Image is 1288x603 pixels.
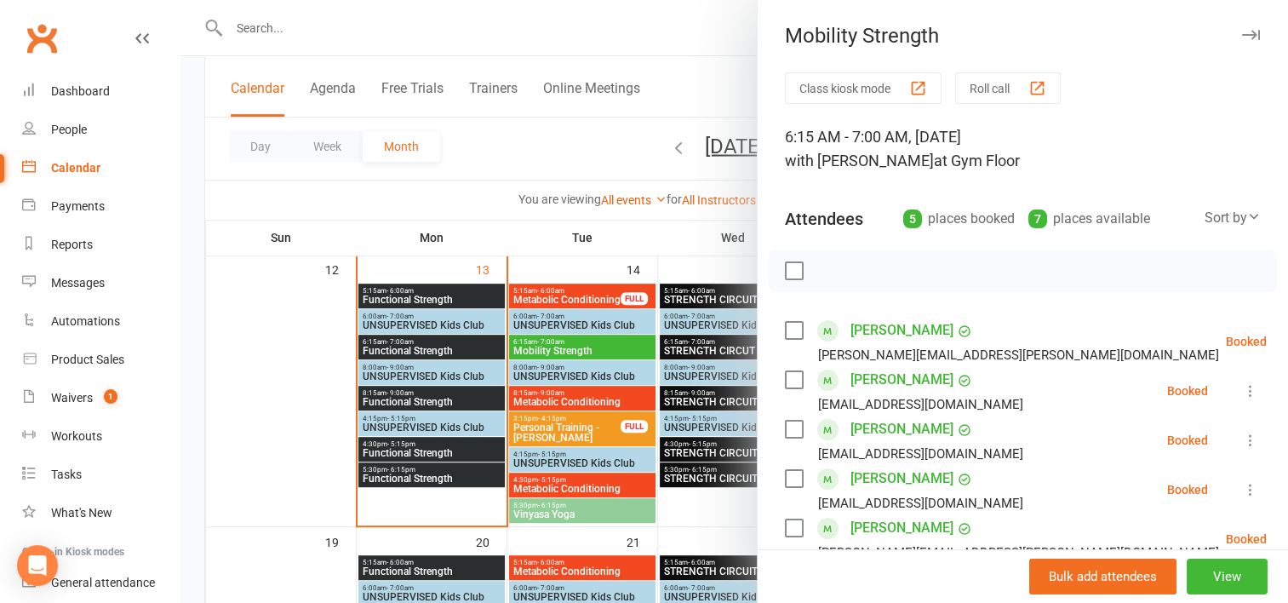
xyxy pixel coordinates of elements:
a: Dashboard [22,72,180,111]
a: Payments [22,187,180,226]
a: General attendance kiosk mode [22,564,180,602]
a: Automations [22,302,180,341]
div: places booked [903,207,1015,231]
a: Workouts [22,417,180,456]
a: [PERSON_NAME] [850,465,953,492]
a: Tasks [22,456,180,494]
div: Booked [1167,434,1208,446]
button: Roll call [955,72,1061,104]
a: People [22,111,180,149]
div: Booked [1226,336,1267,347]
div: [EMAIL_ADDRESS][DOMAIN_NAME] [818,393,1023,416]
a: Product Sales [22,341,180,379]
div: Booked [1226,533,1267,545]
div: Attendees [785,207,863,231]
a: Waivers 1 [22,379,180,417]
a: [PERSON_NAME] [850,317,953,344]
div: 6:15 AM - 7:00 AM, [DATE] [785,125,1261,173]
div: Waivers [51,391,93,405]
a: Clubworx [20,17,63,60]
a: Reports [22,226,180,264]
div: 7 [1028,210,1047,228]
div: Product Sales [51,353,124,366]
div: places available [1028,207,1150,231]
div: Booked [1167,484,1208,496]
a: What's New [22,494,180,532]
div: Reports [51,238,93,251]
span: 1 [104,389,117,404]
div: Messages [51,276,105,290]
button: Bulk add attendees [1029,559,1176,594]
div: Automations [51,314,120,328]
div: Booked [1167,385,1208,397]
a: Messages [22,264,180,302]
div: [EMAIL_ADDRESS][DOMAIN_NAME] [818,443,1023,465]
span: with [PERSON_NAME] [785,152,934,169]
button: Class kiosk mode [785,72,942,104]
span: at Gym Floor [934,152,1020,169]
a: [PERSON_NAME] [850,514,953,542]
div: What's New [51,506,112,520]
div: People [51,123,87,136]
div: Open Intercom Messenger [17,545,58,586]
div: Calendar [51,161,100,175]
a: [PERSON_NAME] [850,366,953,393]
a: Calendar [22,149,180,187]
div: [PERSON_NAME][EMAIL_ADDRESS][PERSON_NAME][DOMAIN_NAME] [818,344,1219,366]
div: [PERSON_NAME][EMAIL_ADDRESS][PERSON_NAME][DOMAIN_NAME] [818,542,1219,564]
div: Dashboard [51,84,110,98]
div: Tasks [51,468,82,481]
div: [EMAIL_ADDRESS][DOMAIN_NAME] [818,492,1023,514]
div: Mobility Strength [758,24,1288,48]
div: General attendance [51,576,155,589]
div: Payments [51,199,105,213]
div: Workouts [51,429,102,443]
div: 5 [903,210,922,228]
button: View [1187,559,1268,594]
div: Sort by [1205,207,1261,229]
a: [PERSON_NAME] [850,416,953,443]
